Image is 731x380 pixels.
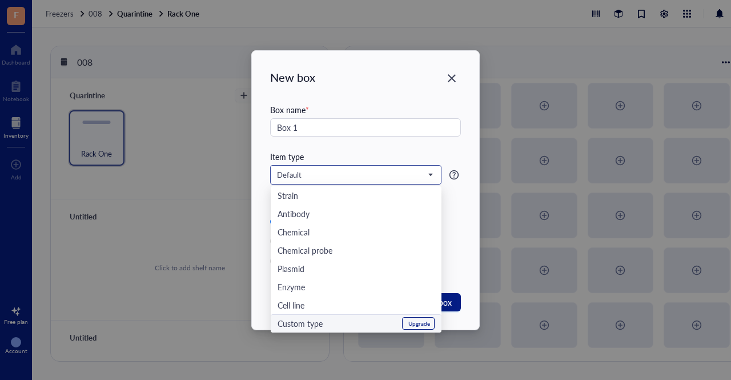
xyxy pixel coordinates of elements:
div: Antibody [278,207,310,220]
div: Custom type [278,317,323,330]
div: Item type [270,150,461,163]
div: Plasmid [278,262,304,275]
span: Close [443,71,461,85]
div: Chemical probe [278,244,332,257]
div: New box [270,69,461,85]
div: Dimension (height x width) [270,198,461,211]
div: Enzyme [278,281,305,293]
div: Chemical [278,226,310,238]
div: Box name [270,103,461,116]
div: Cell line [278,299,304,311]
span: Default [277,170,432,180]
input: e.g. DNA protein [270,118,461,137]
button: Close [443,69,461,87]
div: Strain [278,189,298,202]
div: Upgrade [408,320,430,327]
